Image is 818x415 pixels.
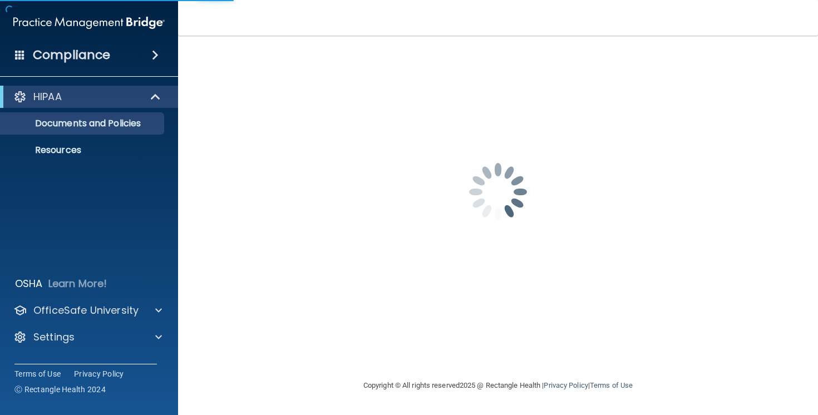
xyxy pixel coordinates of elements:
img: spinner.e123f6fc.gif [442,136,554,248]
a: Terms of Use [590,381,633,389]
p: Learn More! [48,277,107,290]
p: OfficeSafe University [33,304,139,317]
a: Privacy Policy [74,368,124,379]
a: Settings [13,330,162,344]
img: PMB logo [13,12,165,34]
p: Resources [7,145,159,156]
a: HIPAA [13,90,161,103]
a: Privacy Policy [544,381,588,389]
h4: Compliance [33,47,110,63]
a: Terms of Use [14,368,61,379]
iframe: Drift Widget Chat Controller [625,336,805,381]
p: Settings [33,330,75,344]
p: OSHA [15,277,43,290]
span: Ⓒ Rectangle Health 2024 [14,384,106,395]
div: Copyright © All rights reserved 2025 @ Rectangle Health | | [295,368,701,403]
a: OfficeSafe University [13,304,162,317]
p: HIPAA [33,90,62,103]
p: Documents and Policies [7,118,159,129]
